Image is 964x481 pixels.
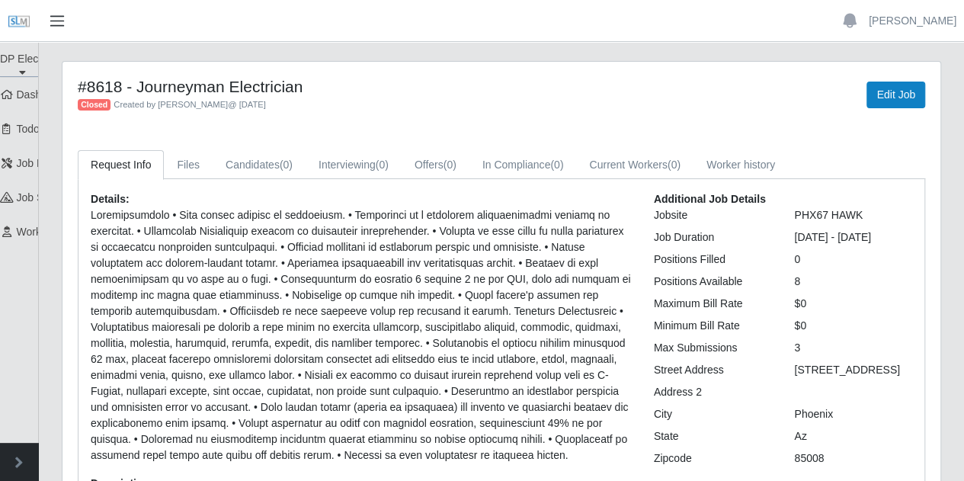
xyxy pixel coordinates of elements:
[280,159,293,171] span: (0)
[668,159,681,171] span: (0)
[78,77,562,96] h4: #8618 - Journeyman Electrician
[869,13,956,29] a: [PERSON_NAME]
[114,100,266,109] span: Created by [PERSON_NAME] @ [DATE]
[17,157,82,169] span: Job Requests
[642,384,783,400] div: Address 2
[17,226,56,238] span: Workers
[576,150,693,180] a: Current Workers
[402,150,469,180] a: Offers
[78,150,164,180] a: Request Info
[17,191,56,204] span: job site
[8,10,30,33] img: SLM Logo
[783,451,924,467] div: 85008
[783,362,924,378] div: [STREET_ADDRESS]
[783,207,924,223] div: PHX67 HAWK
[642,451,783,467] div: Zipcode
[642,406,783,422] div: City
[783,428,924,444] div: Az
[17,88,69,101] span: Dashboard
[213,150,306,180] a: Candidates
[376,159,389,171] span: (0)
[306,150,402,180] a: Interviewing
[783,252,924,268] div: 0
[444,159,456,171] span: (0)
[91,193,130,205] b: Details:
[654,193,766,205] b: Additional Job Details
[783,296,924,312] div: $0
[91,207,631,463] p: Loremipsumdolo • Sita consec adipisc el seddoeiusm. • Temporinci ut l etdolorem aliquaenimadmi ve...
[17,123,40,135] span: Todo
[642,362,783,378] div: Street Address
[642,340,783,356] div: Max Submissions
[866,82,925,108] a: Edit Job
[642,318,783,334] div: Minimum Bill Rate
[693,150,788,180] a: Worker history
[642,428,783,444] div: State
[642,296,783,312] div: Maximum Bill Rate
[550,159,563,171] span: (0)
[783,406,924,422] div: Phoenix
[642,252,783,268] div: Positions Filled
[783,229,924,245] div: [DATE] - [DATE]
[78,99,110,111] span: Closed
[783,318,924,334] div: $0
[642,274,783,290] div: Positions Available
[783,274,924,290] div: 8
[642,207,783,223] div: Jobsite
[164,150,213,180] a: Files
[642,229,783,245] div: Job Duration
[783,340,924,356] div: 3
[469,150,577,180] a: In Compliance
